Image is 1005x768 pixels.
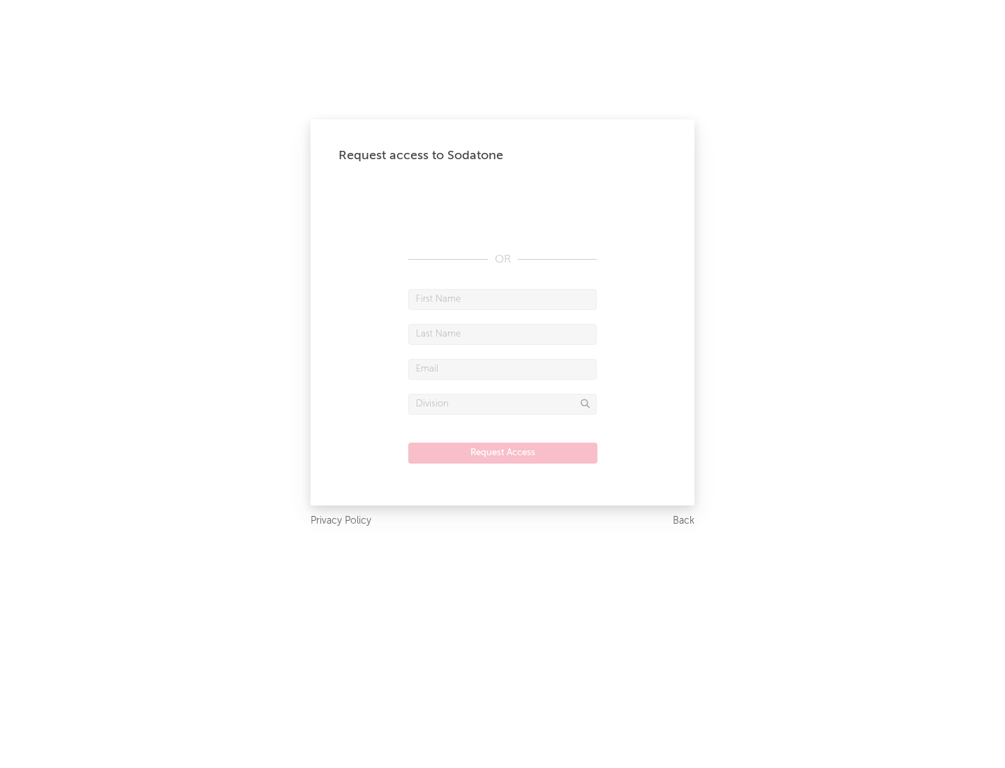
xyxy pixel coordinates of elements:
input: Last Name [408,324,597,345]
input: First Name [408,289,597,310]
a: Privacy Policy [311,512,371,530]
div: OR [408,251,597,268]
input: Email [408,359,597,380]
button: Request Access [408,443,597,464]
a: Back [673,512,694,530]
div: Request access to Sodatone [338,147,667,164]
input: Division [408,394,597,415]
